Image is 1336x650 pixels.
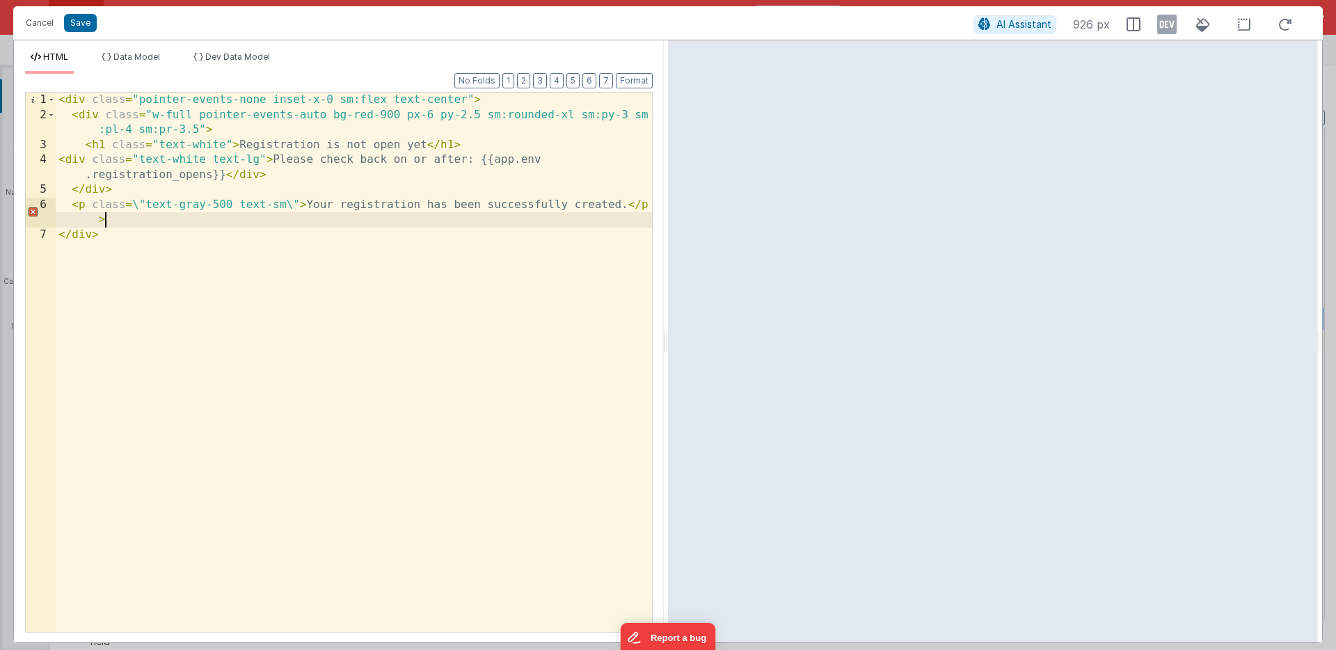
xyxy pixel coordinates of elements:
div: 2 [26,108,56,138]
span: 926 px [1073,16,1110,33]
button: Format [616,73,653,88]
button: 3 [533,73,547,88]
button: 4 [550,73,564,88]
button: 1 [502,73,514,88]
span: Data Model [113,51,160,62]
button: 2 [517,73,530,88]
button: 5 [566,73,580,88]
div: 6 [26,198,56,228]
button: No Folds [454,73,500,88]
div: 3 [26,138,56,153]
div: 1 [26,93,56,108]
button: 6 [582,73,596,88]
div: 5 [26,182,56,198]
button: AI Assistant [973,15,1056,33]
button: Save [64,14,97,32]
div: 7 [26,228,56,243]
button: 7 [599,73,613,88]
span: AI Assistant [996,18,1051,30]
span: Dev Data Model [205,51,270,62]
button: Cancel [19,13,61,33]
div: 4 [26,152,56,182]
span: HTML [43,51,68,62]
